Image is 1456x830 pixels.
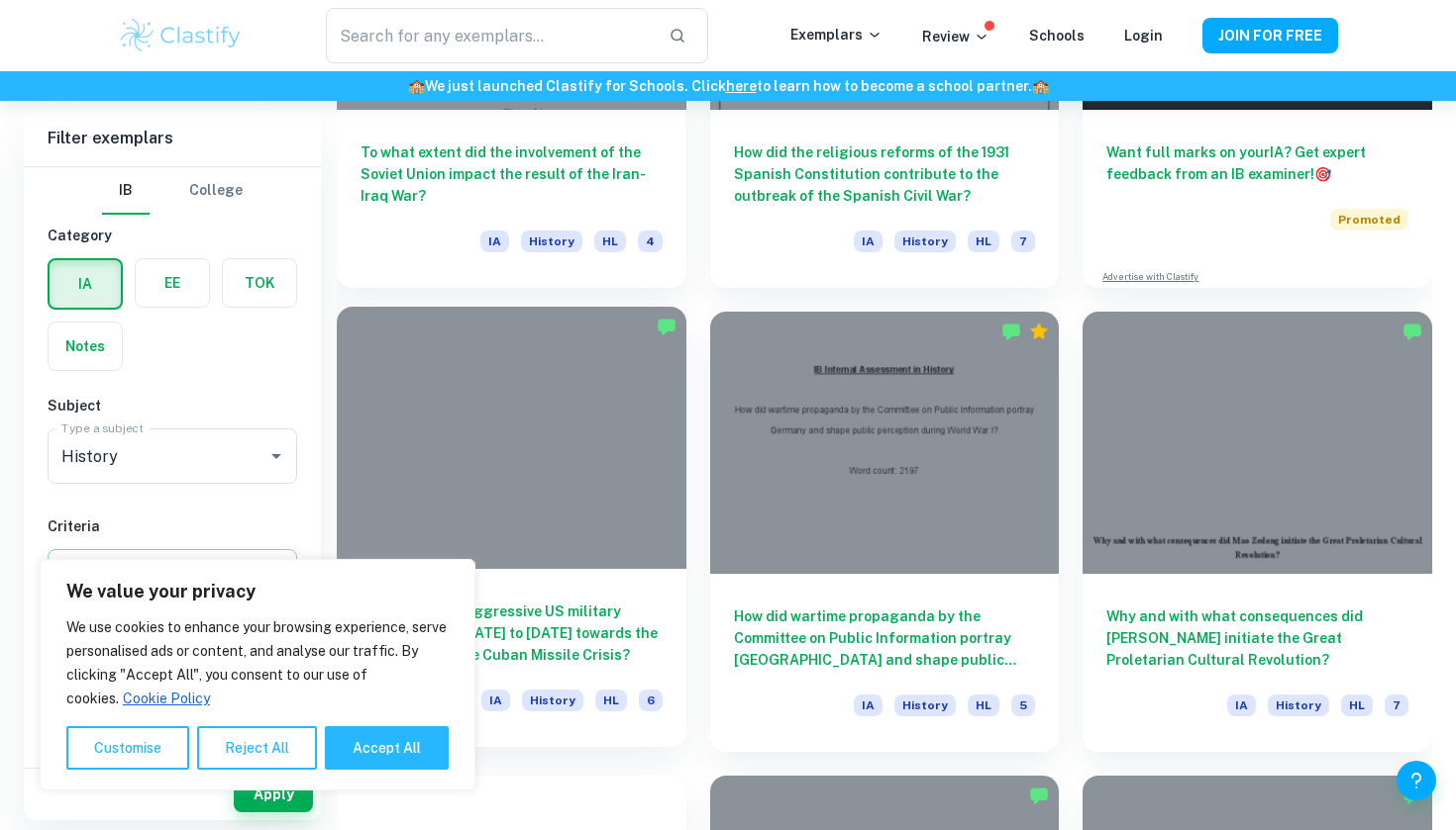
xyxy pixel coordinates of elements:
span: IA [480,231,509,252]
span: 5 [1011,694,1035,716]
div: Filter type choice [102,167,243,215]
p: We value your privacy [66,580,449,603]
img: Marked [1001,322,1021,341]
span: IA [854,694,883,716]
input: Search for any exemplars... [326,8,653,63]
button: Help and Feedback [1397,761,1436,800]
h6: How did wartime propaganda by the Committee on Public Information portray [GEOGRAPHIC_DATA] and s... [734,605,1036,671]
h6: Why and with what consequences did [PERSON_NAME] initiate the Great Proletarian Cultural Revolution? [1106,605,1408,671]
img: Clastify logo [118,16,244,55]
a: How did wartime propaganda by the Committee on Public Information portray [GEOGRAPHIC_DATA] and s... [710,312,1060,751]
h6: Want full marks on your IA ? Get expert feedback from an IB examiner! [1106,141,1408,185]
label: Type a subject [61,419,144,436]
img: Marked [1029,785,1049,805]
span: 🎯 [1314,166,1331,182]
span: History [522,690,583,711]
span: History [521,231,582,252]
img: Marked [657,317,676,336]
span: 6 [639,690,663,711]
div: Premium [1029,322,1049,341]
button: Reject All [197,726,317,770]
span: IA [854,231,883,252]
button: Accept All [325,726,449,770]
h6: How did the religious reforms of the 1931 Spanish Constitution contribute to the outbreak of the ... [734,141,1036,207]
button: Apply [234,777,313,812]
span: HL [595,690,627,711]
button: Customise [66,726,189,770]
h6: Criteria [48,515,297,537]
span: History [1268,694,1329,716]
span: History [894,231,956,252]
button: IA [50,260,121,308]
span: 7 [1385,694,1408,716]
span: 🏫 [408,78,425,94]
h6: Category [48,225,297,246]
button: College [189,167,243,215]
a: Cookie Policy [122,690,211,707]
img: Marked [1403,322,1422,341]
h6: Filter exemplars [24,111,321,166]
span: IA [1227,694,1256,716]
button: JOIN FOR FREE [1202,18,1338,53]
a: Schools [1029,28,1085,44]
span: HL [594,231,626,252]
button: EE [136,259,209,307]
p: We use cookies to enhance your browsing experience, serve personalised ads or content, and analys... [66,615,449,710]
button: Open [262,442,290,470]
span: 7 [1011,231,1035,252]
button: IB [102,167,150,215]
span: HL [968,231,999,252]
span: 4 [638,231,663,252]
span: 🏫 [1032,78,1049,94]
a: Why and with what consequences did [PERSON_NAME] initiate the Great Proletarian Cultural Revoluti... [1083,312,1432,751]
p: Review [922,26,989,47]
span: HL [1341,694,1373,716]
h6: Subject [48,395,297,416]
a: Advertise with Clastify [1102,270,1198,284]
h6: We just launched Clastify for Schools. Click to learn how to become a school partner. [4,75,1452,97]
p: Exemplars [790,24,883,46]
h6: To what extent aggressive US military strategy from [DATE] to [DATE] towards the USSR caused the ... [361,600,663,666]
a: Login [1124,28,1163,44]
div: We value your privacy [40,559,475,790]
button: TOK [223,259,296,307]
button: Select [48,549,297,585]
h6: To what extent did the involvement of the Soviet Union impact the result of the Iran-Iraq War? [361,141,663,207]
a: To what extent aggressive US military strategy from [DATE] to [DATE] towards the USSR caused the ... [337,312,686,751]
span: IA [481,690,510,711]
button: Notes [49,323,122,370]
span: HL [968,694,999,716]
a: here [726,78,757,94]
span: Promoted [1330,209,1408,231]
span: History [894,694,956,716]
